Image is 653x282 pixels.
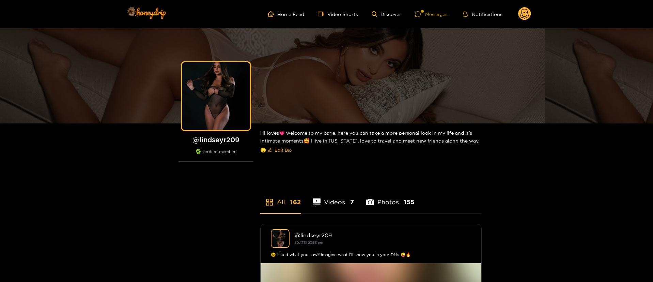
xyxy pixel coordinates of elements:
span: 162 [290,198,301,206]
li: Photos [366,182,414,213]
button: editEdit Bio [266,145,293,155]
span: appstore [265,198,274,206]
a: Home Feed [268,11,304,17]
a: Video Shorts [318,11,358,17]
small: [DATE] 23:55 pm [295,241,323,244]
span: edit [267,148,272,153]
h1: @ lindseyr209 [178,135,253,144]
span: Edit Bio [275,147,292,153]
span: video-camera [318,11,327,17]
span: 7 [350,198,354,206]
div: Hi loves💗 welcome to my page, here you can take a more personal look in my life and it’s intimate... [260,123,482,161]
a: Discover [372,11,401,17]
span: home [268,11,277,17]
div: verified member [178,149,253,162]
span: 155 [404,198,414,206]
div: Messages [415,10,448,18]
img: lindseyr209 [271,229,290,248]
li: All [260,182,301,213]
li: Videos [313,182,354,213]
div: 😉 Liked what you saw? Imagine what I’ll show you in your DMs 😜🔥 [271,251,471,258]
button: Notifications [461,11,504,17]
div: @ lindseyr209 [295,232,471,238]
